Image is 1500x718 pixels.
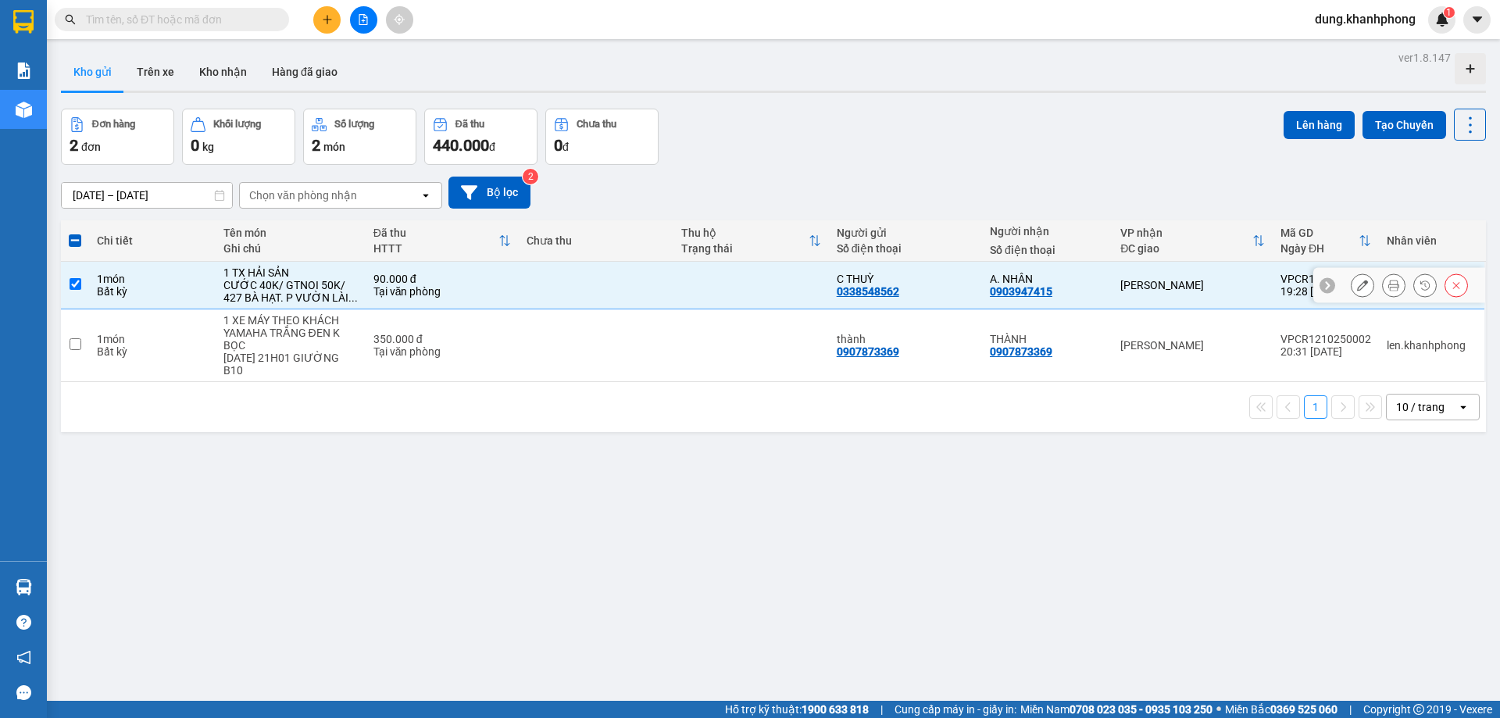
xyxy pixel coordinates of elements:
span: file-add [358,14,369,25]
span: Miền Nam [1020,701,1212,718]
span: Cung cấp máy in - giấy in: [895,701,1016,718]
div: Chưa thu [577,119,616,130]
div: 90.000 đ [373,273,511,285]
span: notification [16,650,31,665]
div: Ngày ĐH [1280,242,1359,255]
div: 20:31 [DATE] [1280,345,1371,358]
div: Chọn văn phòng nhận [249,188,357,203]
button: Kho nhận [187,53,259,91]
div: Số lượng [334,119,374,130]
img: icon-new-feature [1435,13,1449,27]
div: Khối lượng [213,119,261,130]
th: Toggle SortBy [1273,220,1379,262]
input: Select a date range. [62,183,232,208]
button: Lên hàng [1284,111,1355,139]
div: thành [837,333,974,345]
svg: open [420,189,432,202]
span: 440.000 [433,136,489,155]
div: 0338548562 [837,285,899,298]
div: Số điện thoại [837,242,974,255]
span: plus [322,14,333,25]
img: warehouse-icon [16,579,32,595]
div: 0907873369 [990,345,1052,358]
div: Đã thu [455,119,484,130]
img: logo-vxr [13,10,34,34]
button: file-add [350,6,377,34]
button: Trên xe [124,53,187,91]
span: Miền Bắc [1225,701,1337,718]
div: Chưa thu [527,234,666,247]
div: Người nhận [990,225,1105,238]
div: C THUỲ [837,273,974,285]
div: ver 1.8.147 [1398,49,1451,66]
span: ⚪️ [1216,706,1221,713]
div: Tại văn phòng [373,345,511,358]
th: Toggle SortBy [366,220,519,262]
div: 1 TX HẢI SẢN [223,266,358,279]
span: ... [348,291,358,304]
div: Bất kỳ [97,345,207,358]
strong: 0708 023 035 - 0935 103 250 [1070,703,1212,716]
button: 1 [1304,395,1327,419]
div: ĐC giao [1120,242,1252,255]
sup: 2 [523,169,538,184]
span: đ [489,141,495,153]
span: caret-down [1470,13,1484,27]
strong: 0369 525 060 [1270,703,1337,716]
button: Kho gửi [61,53,124,91]
button: plus [313,6,341,34]
div: Sửa đơn hàng [1351,273,1374,297]
span: aim [394,14,405,25]
span: 0 [554,136,562,155]
span: 0 [191,136,199,155]
input: Tìm tên, số ĐT hoặc mã đơn [86,11,270,28]
div: 0903947415 [990,285,1052,298]
div: Tạo kho hàng mới [1455,53,1486,84]
span: | [1349,701,1352,718]
button: Chưa thu0đ [545,109,659,165]
span: 1 [1446,7,1452,18]
div: Trạng thái [681,242,808,255]
span: đơn [81,141,101,153]
button: Số lượng2món [303,109,416,165]
div: Nhân viên [1387,234,1477,247]
div: Bất kỳ [97,285,207,298]
div: Tên món [223,227,358,239]
button: Khối lượng0kg [182,109,295,165]
img: solution-icon [16,63,32,79]
div: len.khanhphong [1387,339,1477,352]
span: question-circle [16,615,31,630]
button: Bộ lọc [448,177,530,209]
div: VP nhận [1120,227,1252,239]
div: Thu hộ [681,227,808,239]
button: Hàng đã giao [259,53,350,91]
th: Toggle SortBy [1112,220,1273,262]
div: 1 XE MÁY THEO KHÁCH YAMAHA TRẮNG ĐEN K BỌC [223,314,358,352]
button: Đơn hàng2đơn [61,109,174,165]
th: Toggle SortBy [673,220,828,262]
div: [PERSON_NAME] [1120,339,1265,352]
span: Hỗ trợ kỹ thuật: [725,701,869,718]
div: VPCR1210250002 [1280,333,1371,345]
div: VPCR1410250001 [1280,273,1371,285]
div: 1 món [97,273,207,285]
div: THÀNH [990,333,1105,345]
button: Tạo Chuyến [1362,111,1446,139]
div: 1 món [97,333,207,345]
div: Mã GD [1280,227,1359,239]
span: message [16,685,31,700]
button: caret-down [1463,6,1491,34]
div: 12/10 21H01 GIƯỜNG B10 [223,352,358,377]
sup: 1 [1444,7,1455,18]
div: Đã thu [373,227,498,239]
div: A. NHÂN [990,273,1105,285]
div: Tại văn phòng [373,285,511,298]
div: [PERSON_NAME] [1120,279,1265,291]
div: 350.000 đ [373,333,511,345]
img: warehouse-icon [16,102,32,118]
div: Chi tiết [97,234,207,247]
div: Ghi chú [223,242,358,255]
div: 19:28 [DATE] [1280,285,1371,298]
span: 2 [70,136,78,155]
button: Đã thu440.000đ [424,109,537,165]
